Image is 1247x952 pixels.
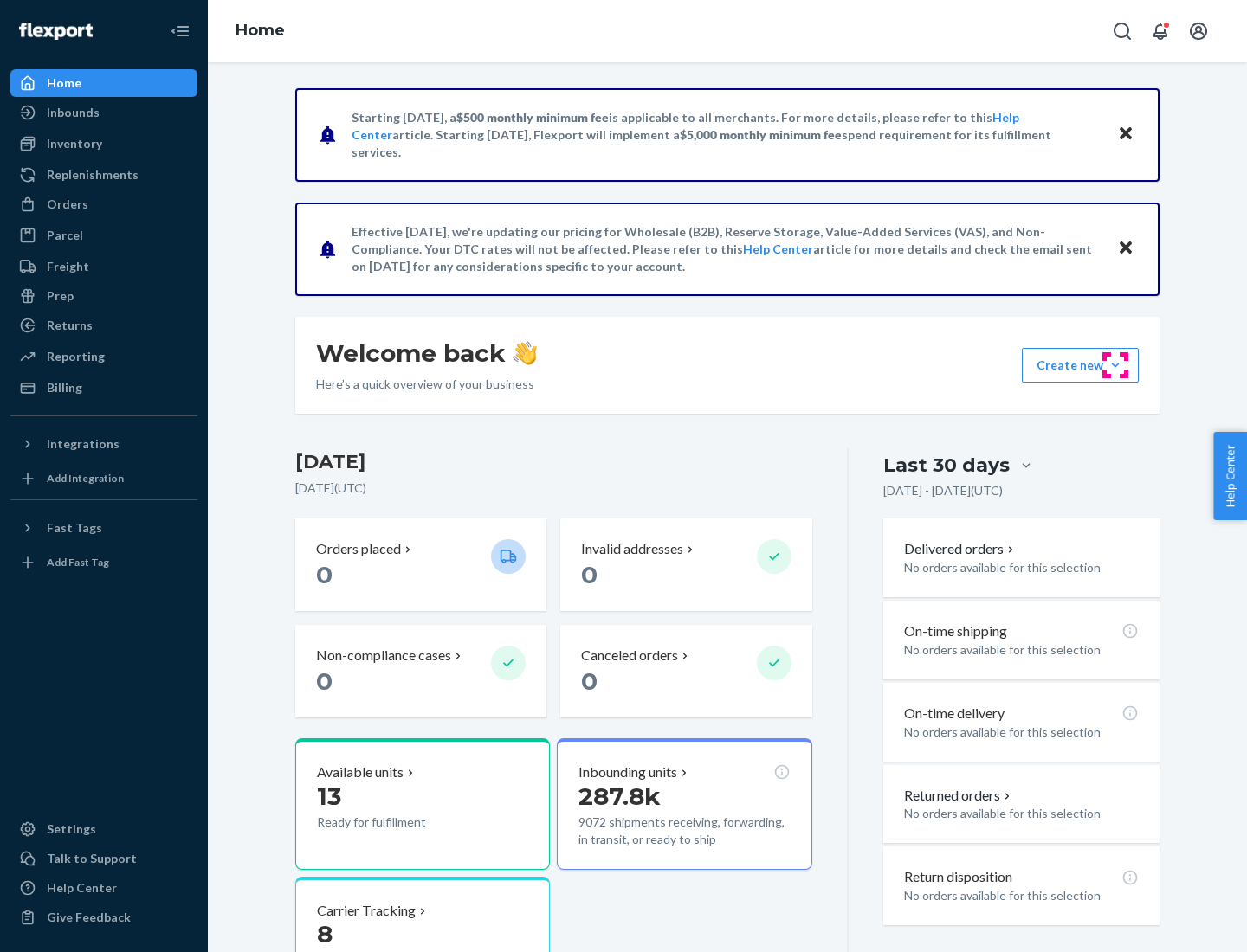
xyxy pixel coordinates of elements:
[743,241,813,256] a: Help Center
[10,130,197,158] a: Inventory
[10,253,197,280] a: Freight
[883,452,1010,479] div: Last 30 days
[163,14,197,48] button: Close Navigation
[47,196,88,213] div: Orders
[581,666,598,696] span: 0
[317,762,404,782] p: Available units
[47,227,83,244] div: Parcel
[10,312,197,339] a: Returns
[581,646,678,666] p: Canceled orders
[295,479,812,497] p: [DATE] ( UTC )
[317,814,477,831] p: Ready for fulfillment
[10,282,197,310] a: Prep
[904,539,1018,559] button: Delivered orders
[47,104,100,121] div: Inbounds
[317,782,341,811] span: 13
[10,430,197,458] button: Integrations
[316,338,537,369] h1: Welcome back
[904,724,1139,741] p: No orders available for this selection
[10,845,197,872] a: Talk to Support
[10,904,197,931] button: Give Feedback
[560,518,811,611] button: Invalid addresses 0
[10,549,197,576] a: Add Fast Tag
[19,23,93,40] img: Flexport logo
[317,919,333,949] span: 8
[904,805,1139,822] p: No orders available for this selection
[47,555,109,569] div: Add Fast Tag
[1143,14,1178,48] button: Open notifications
[1213,432,1247,520] button: Help Center
[47,166,139,183] div: Replenishments
[316,560,333,589] span: 0
[10,465,197,492] a: Add Integration
[47,258,89,275] div: Freight
[1022,348,1139,383] button: Create new
[578,762,677,782] p: Inbounding units
[316,376,537,393] p: Here’s a quick overview of your business
[295,625,546,717] button: Non-compliance cases 0
[47,74,81,92] div: Home
[10,514,197,542] button: Fast Tags
[47,820,96,838] div: Settings
[47,471,124,486] div: Add Integration
[10,374,197,402] a: Billing
[10,815,197,843] a: Settings
[581,560,598,589] span: 0
[47,317,93,334] div: Returns
[680,127,842,142] span: $5,000 monthly minimum fee
[904,887,1139,904] p: No orders available for this selection
[904,786,1014,806] button: Returned orders
[352,109,1101,161] p: Starting [DATE], a is applicable to all merchants. For more details, please refer to this article...
[316,539,401,559] p: Orders placed
[10,343,197,370] a: Reporting
[904,704,1005,724] p: On-time delivery
[47,287,74,305] div: Prep
[1105,14,1140,48] button: Open Search Box
[10,190,197,218] a: Orders
[10,874,197,902] a: Help Center
[10,161,197,189] a: Replenishments
[47,850,137,867] div: Talk to Support
[10,69,197,97] a: Home
[222,6,299,56] ol: breadcrumbs
[47,379,82,396] div: Billing
[317,901,416,921] p: Carrier Tracking
[456,110,609,125] span: $500 monthly minimum fee
[47,519,102,537] div: Fast Tags
[1115,236,1137,261] button: Close
[578,814,790,848] p: 9072 shipments receiving, forwarding, in transit, or ready to ship
[904,867,1012,887] p: Return disposition
[1181,14,1216,48] button: Open account menu
[316,646,451,666] p: Non-compliance cases
[557,738,811,870] button: Inbounding units287.8k9072 shipments receiving, forwarding, in transit, or ready to ship
[47,435,120,453] div: Integrations
[295,738,550,870] button: Available units13Ready for fulfillment
[316,666,333,696] span: 0
[47,879,117,897] div: Help Center
[236,21,285,40] a: Home
[47,135,102,152] div: Inventory
[513,341,537,365] img: hand-wave emoji
[295,518,546,611] button: Orders placed 0
[581,539,683,559] p: Invalid addresses
[904,641,1139,659] p: No orders available for this selection
[904,621,1007,641] p: On-time shipping
[904,559,1139,576] p: No orders available for this selection
[10,99,197,126] a: Inbounds
[352,223,1101,275] p: Effective [DATE], we're updating our pricing for Wholesale (B2B), Reserve Storage, Value-Added Se...
[883,482,1003,499] p: [DATE] - [DATE] ( UTC )
[47,348,105,365] div: Reporting
[560,625,811,717] button: Canceled orders 0
[47,909,131,926] div: Give Feedback
[1115,122,1137,147] button: Close
[295,448,812,476] h3: [DATE]
[578,782,661,811] span: 287.8k
[10,222,197,249] a: Parcel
